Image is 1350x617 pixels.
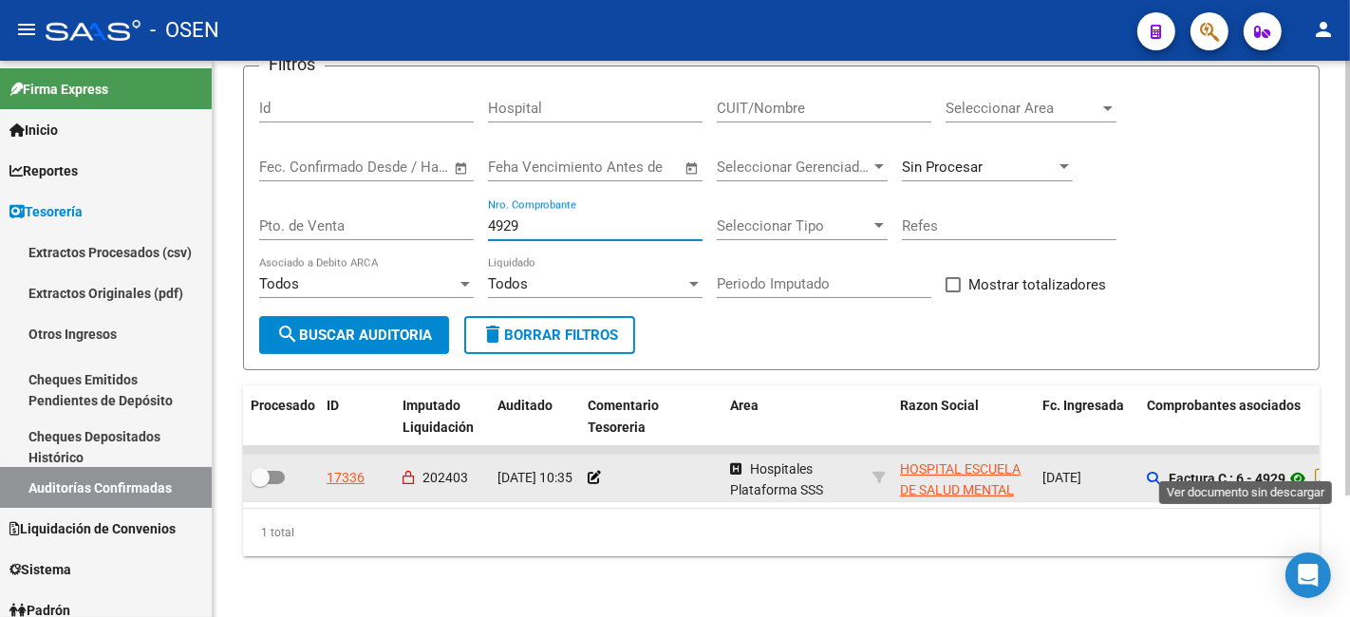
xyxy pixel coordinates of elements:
span: [DATE] [1042,470,1081,485]
span: Area [730,398,759,413]
span: [DATE] 10:35 [497,470,572,485]
span: - OSEN [150,9,219,51]
span: Sistema [9,559,71,580]
span: Borrar Filtros [481,327,618,344]
span: HOSPITAL ESCUELA DE SALUD MENTAL [PERSON_NAME] [900,461,1021,520]
datatable-header-cell: Comentario Tesoreria [580,385,722,448]
button: Open calendar [451,158,473,179]
button: Open calendar [682,158,703,179]
span: Firma Express [9,79,108,100]
span: 202403 [422,470,468,485]
span: Todos [259,275,299,292]
datatable-header-cell: Auditado [490,385,580,448]
input: Fecha inicio [259,159,336,176]
div: - 30999282675 [900,458,1027,498]
mat-icon: delete [481,323,504,346]
datatable-header-cell: Procesado [243,385,319,448]
span: Tesorería [9,201,83,222]
span: Comentario Tesoreria [588,398,659,435]
div: 17336 [327,467,365,489]
h3: Filtros [259,51,325,78]
span: Seleccionar Area [946,100,1099,117]
span: Buscar Auditoria [276,327,432,344]
span: Fc. Ingresada [1042,398,1124,413]
span: Hospitales Plataforma SSS [730,461,823,498]
div: Open Intercom Messenger [1285,552,1331,598]
mat-icon: person [1312,18,1335,41]
span: Procesado [251,398,315,413]
input: Fecha fin [353,159,445,176]
datatable-header-cell: Imputado Liquidación [395,385,490,448]
span: Liquidación de Convenios [9,518,176,539]
datatable-header-cell: Area [722,385,865,448]
span: Sin Procesar [902,159,983,176]
span: Reportes [9,160,78,181]
datatable-header-cell: Razon Social [892,385,1035,448]
span: Seleccionar Gerenciador [717,159,871,176]
button: Borrar Filtros [464,316,635,354]
datatable-header-cell: ID [319,385,395,448]
div: 1 total [243,509,1320,556]
span: Inicio [9,120,58,140]
span: Razon Social [900,398,979,413]
span: Imputado Liquidación [403,398,474,435]
span: Comprobantes asociados [1147,398,1301,413]
button: Buscar Auditoria [259,316,449,354]
i: Descargar documento [1310,463,1335,494]
mat-icon: menu [15,18,38,41]
span: Mostrar totalizadores [968,273,1106,296]
datatable-header-cell: Fc. Ingresada [1035,385,1139,448]
strong: Factura C : 6 - 4929 [1169,471,1285,486]
mat-icon: search [276,323,299,346]
span: Auditado [497,398,553,413]
span: ID [327,398,339,413]
span: Todos [488,275,528,292]
span: Seleccionar Tipo [717,217,871,234]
